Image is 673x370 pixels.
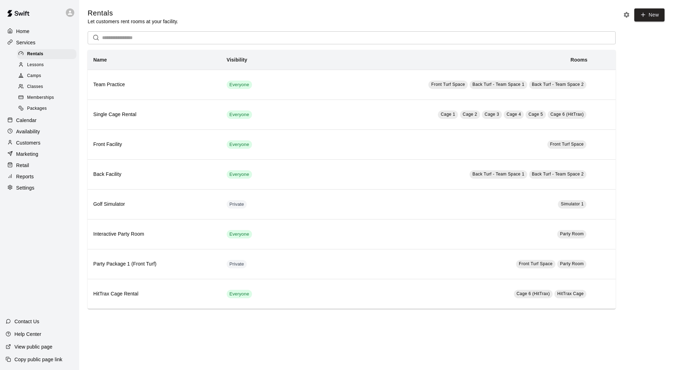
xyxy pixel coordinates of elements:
h6: Team Practice [93,81,215,89]
span: Cage 4 [507,112,521,117]
span: Back Turf - Team Space 1 [472,172,524,177]
span: Classes [27,83,43,90]
div: Classes [17,82,76,92]
p: Copy public page link [14,356,62,363]
div: This service is hidden, and can only be accessed via a direct link [227,260,247,268]
span: Everyone [227,291,252,298]
a: Marketing [6,149,74,159]
div: This service is visible to all of your customers [227,170,252,179]
span: Back Turf - Team Space 2 [532,172,584,177]
a: Customers [6,138,74,148]
span: Everyone [227,141,252,148]
h6: Front Facility [93,141,215,148]
p: Marketing [16,151,38,158]
p: Reports [16,173,34,180]
div: This service is visible to all of your customers [227,110,252,119]
h5: Rentals [88,8,178,18]
span: Everyone [227,82,252,88]
p: Availability [16,128,40,135]
div: This service is visible to all of your customers [227,290,252,298]
a: Home [6,26,74,37]
p: Help Center [14,331,41,338]
a: Settings [6,183,74,193]
span: Back Turf - Team Space 2 [532,82,584,87]
span: Front Turf Space [519,261,553,266]
a: Availability [6,126,74,137]
div: Rentals [17,49,76,59]
p: Let customers rent rooms at your facility. [88,18,178,25]
span: Everyone [227,171,252,178]
span: Cage 6 (HitTrax) [551,112,584,117]
span: Cage 6 (HitTrax) [517,291,550,296]
a: New [634,8,665,21]
span: Packages [27,105,47,112]
span: Everyone [227,111,252,118]
p: View public page [14,343,52,350]
span: Front Turf Space [431,82,465,87]
p: Home [16,28,30,35]
h6: Golf Simulator [93,200,215,208]
p: Contact Us [14,318,39,325]
div: This service is visible to all of your customers [227,81,252,89]
span: Private [227,201,247,208]
div: Memberships [17,93,76,103]
div: This service is visible to all of your customers [227,230,252,238]
p: Customers [16,139,40,146]
div: Camps [17,71,76,81]
button: Rental settings [621,9,632,20]
a: Calendar [6,115,74,126]
div: Packages [17,104,76,114]
a: Packages [17,103,79,114]
a: Lessons [17,59,79,70]
span: Party Room [560,231,584,236]
span: Lessons [27,62,44,69]
span: Everyone [227,231,252,238]
h6: HitTrax Cage Rental [93,290,215,298]
span: Back Turf - Team Space 1 [472,82,524,87]
span: Simulator 1 [561,202,584,206]
span: Private [227,261,247,268]
span: Front Turf Space [550,142,584,147]
span: Party Room [560,261,584,266]
span: HitTrax Cage [557,291,584,296]
a: Camps [17,71,79,82]
span: Cage 2 [463,112,477,117]
span: Cage 3 [485,112,499,117]
a: Services [6,37,74,48]
b: Name [93,57,107,63]
span: Cage 5 [528,112,543,117]
a: Retail [6,160,74,171]
p: Retail [16,162,29,169]
p: Settings [16,184,34,191]
a: Classes [17,82,79,92]
span: Memberships [27,94,54,101]
span: Camps [27,72,41,79]
b: Rooms [571,57,587,63]
h6: Party Package 1 (Front Turf) [93,260,215,268]
h6: Back Facility [93,171,215,178]
a: Rentals [17,49,79,59]
a: Reports [6,171,74,182]
p: Services [16,39,36,46]
span: Rentals [27,51,43,58]
h6: Single Cage Rental [93,111,215,119]
div: This service is visible to all of your customers [227,140,252,149]
div: Lessons [17,60,76,70]
table: simple table [88,50,616,309]
a: Memberships [17,92,79,103]
span: Cage 1 [441,112,455,117]
h6: Interactive Party Room [93,230,215,238]
div: This service is hidden, and can only be accessed via a direct link [227,200,247,209]
p: Calendar [16,117,37,124]
b: Visibility [227,57,247,63]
